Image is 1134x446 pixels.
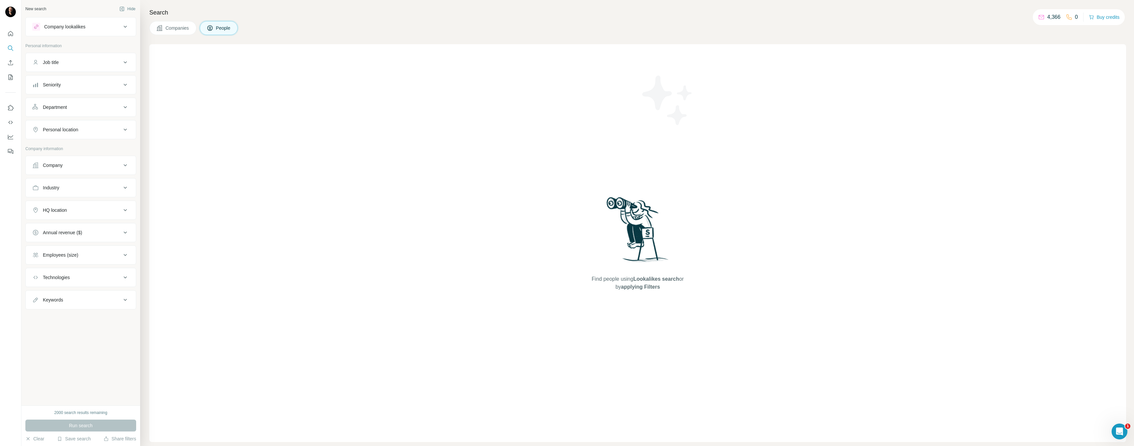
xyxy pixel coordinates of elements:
button: Dashboard [5,131,16,143]
div: Keywords [43,297,63,303]
div: Seniority [43,81,61,88]
h4: Search [149,8,1126,17]
div: Company lookalikes [44,23,85,30]
button: Company lookalikes [26,19,136,35]
button: Job title [26,54,136,70]
span: Companies [165,25,190,31]
button: My lists [5,71,16,83]
div: New search [25,6,46,12]
button: Annual revenue ($) [26,225,136,240]
div: Personal location [43,126,78,133]
span: applying Filters [621,284,660,290]
div: 2000 search results remaining [54,410,107,416]
button: Feedback [5,145,16,157]
div: Industry [43,184,59,191]
button: Company [26,157,136,173]
button: Save search [57,435,91,442]
p: Company information [25,146,136,152]
div: Department [43,104,67,111]
button: Department [26,99,136,115]
button: Personal location [26,122,136,138]
div: HQ location [43,207,67,213]
div: Technologies [43,274,70,281]
button: HQ location [26,202,136,218]
button: Technologies [26,270,136,285]
img: Surfe Illustration - Stars [638,71,697,130]
span: Find people using or by [585,275,690,291]
span: People [216,25,231,31]
button: Hide [115,4,140,14]
button: Employees (size) [26,247,136,263]
div: Company [43,162,63,169]
button: Seniority [26,77,136,93]
span: Lookalikes search [633,276,679,282]
button: Enrich CSV [5,57,16,69]
button: Industry [26,180,136,196]
iframe: Intercom live chat [1112,424,1127,439]
button: Buy credits [1089,13,1119,22]
p: Personal information [25,43,136,49]
button: Keywords [26,292,136,308]
button: Quick start [5,28,16,40]
button: Use Surfe API [5,116,16,128]
div: Annual revenue ($) [43,229,82,236]
img: Surfe Illustration - Woman searching with binoculars [604,195,672,269]
div: Job title [43,59,59,66]
button: Share filters [104,435,136,442]
button: Use Surfe on LinkedIn [5,102,16,114]
div: Employees (size) [43,252,78,258]
button: Search [5,42,16,54]
span: 1 [1125,424,1130,429]
p: 0 [1075,13,1078,21]
img: Avatar [5,7,16,17]
p: 4,366 [1047,13,1060,21]
button: Clear [25,435,44,442]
